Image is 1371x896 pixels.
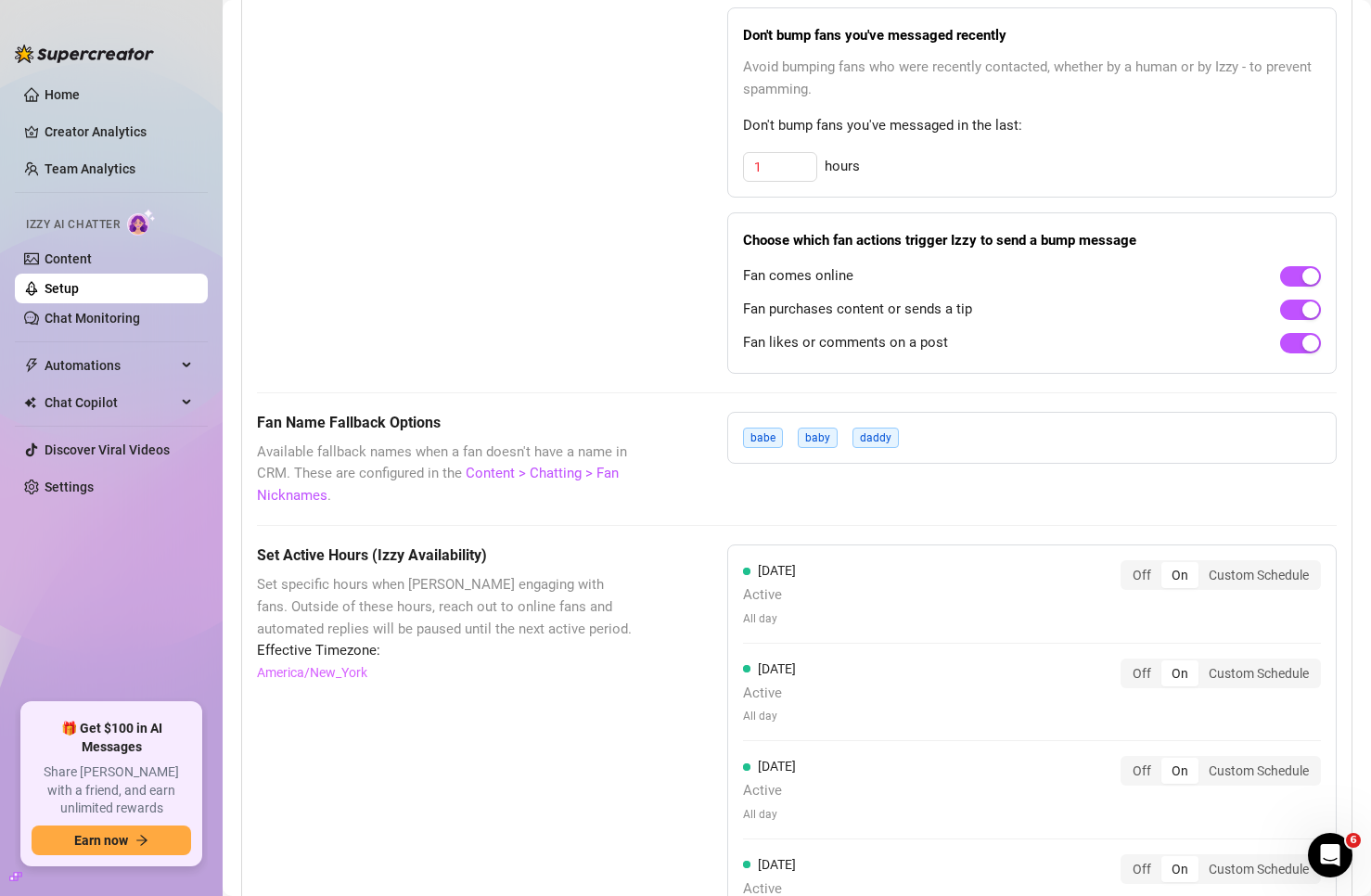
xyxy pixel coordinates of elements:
[743,428,783,448] span: babe
[32,763,191,818] span: Share [PERSON_NAME] with a friend, and earn unlimited rewards
[743,610,796,628] span: All day
[1121,560,1321,590] div: segmented control
[1122,758,1161,784] div: Off
[127,209,156,236] img: AI Chatter
[1346,833,1361,848] span: 6
[24,358,39,373] span: thunderbolt
[758,661,796,676] span: [DATE]
[743,708,796,725] span: All day
[257,574,634,640] span: Set specific hours when [PERSON_NAME] engaging with fans. Outside of these hours, reach out to on...
[1198,758,1319,784] div: Custom Schedule
[743,683,796,705] span: Active
[135,834,148,847] span: arrow-right
[1198,660,1319,686] div: Custom Schedule
[257,544,634,567] h5: Set Active Hours (Izzy Availability)
[1161,562,1198,588] div: On
[1161,660,1198,686] div: On
[1121,756,1321,786] div: segmented control
[257,412,634,434] h5: Fan Name Fallback Options
[743,265,853,288] span: Fan comes online
[758,857,796,872] span: [DATE]
[1198,562,1319,588] div: Custom Schedule
[743,57,1321,100] span: Avoid bumping fans who were recently contacted, whether by a human or by Izzy - to prevent spamming.
[798,428,838,448] span: baby
[743,27,1006,44] strong: Don't bump fans you've messaged recently
[1121,854,1321,884] div: segmented control
[758,759,796,774] span: [DATE]
[825,156,860,178] span: hours
[15,45,154,63] img: logo-BBDzfeDw.svg
[45,388,176,417] span: Chat Copilot
[45,311,140,326] a: Chat Monitoring
[45,251,92,266] a: Content
[1161,758,1198,784] div: On
[257,442,634,507] span: Available fallback names when a fan doesn't have a name in CRM. These are configured in the .
[1122,660,1161,686] div: Off
[1161,856,1198,882] div: On
[758,563,796,578] span: [DATE]
[1198,856,1319,882] div: Custom Schedule
[45,442,170,457] a: Discover Viral Videos
[1122,562,1161,588] div: Off
[257,640,634,662] span: Effective Timezone:
[743,780,796,802] span: Active
[1122,856,1161,882] div: Off
[743,584,796,607] span: Active
[743,115,1321,137] span: Don't bump fans you've messaged in the last:
[32,826,191,855] button: Earn nowarrow-right
[45,480,94,494] a: Settings
[24,396,36,409] img: Chat Copilot
[45,117,193,147] a: Creator Analytics
[32,720,191,756] span: 🎁 Get $100 in AI Messages
[9,870,22,883] span: build
[45,351,176,380] span: Automations
[74,833,128,848] span: Earn now
[743,806,796,824] span: All day
[743,232,1136,249] strong: Choose which fan actions trigger Izzy to send a bump message
[1308,833,1352,877] iframe: Intercom live chat
[257,465,619,504] a: Content > Chatting > Fan Nicknames
[26,216,120,234] span: Izzy AI Chatter
[743,299,972,321] span: Fan purchases content or sends a tip
[852,428,899,448] span: daddy
[45,161,135,176] a: Team Analytics
[743,332,948,354] span: Fan likes or comments on a post
[1121,659,1321,688] div: segmented control
[45,87,80,102] a: Home
[45,281,79,296] a: Setup
[257,662,367,683] a: America/New_York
